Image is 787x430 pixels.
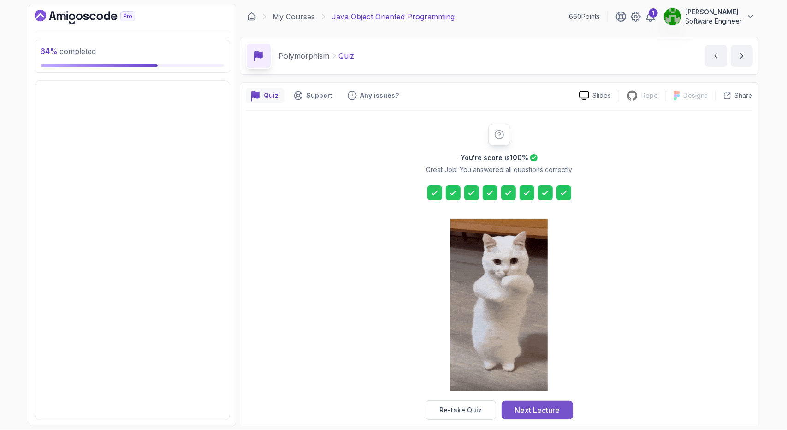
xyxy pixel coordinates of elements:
[450,219,548,391] img: cool-cat
[41,47,58,56] span: 64 %
[686,17,742,26] p: Software Engineer
[439,406,482,415] div: Re-take Quiz
[664,8,681,25] img: user profile image
[288,88,338,103] button: Support button
[273,11,315,22] a: My Courses
[246,88,284,103] button: quiz button
[515,405,560,416] div: Next Lecture
[247,12,256,21] a: Dashboard
[649,8,658,18] div: 1
[686,7,742,17] p: [PERSON_NAME]
[332,11,455,22] p: Java Object Oriented Programming
[731,45,753,67] button: next content
[593,91,611,100] p: Slides
[502,401,573,419] button: Next Lecture
[705,45,727,67] button: previous content
[35,10,156,24] a: Dashboard
[339,50,355,61] p: Quiz
[264,91,279,100] p: Quiz
[307,91,333,100] p: Support
[645,11,656,22] a: 1
[735,91,753,100] p: Share
[342,88,405,103] button: Feedback button
[361,91,399,100] p: Any issues?
[426,165,572,174] p: Great Job! You answered all questions correctly
[642,91,658,100] p: Repo
[572,91,619,101] a: Slides
[279,50,330,61] p: Polymorphism
[461,153,528,162] h2: You're score is 100 %
[716,91,753,100] button: Share
[663,7,755,26] button: user profile image[PERSON_NAME]Software Engineer
[426,400,496,420] button: Re-take Quiz
[41,47,96,56] span: completed
[569,12,600,21] p: 660 Points
[684,91,708,100] p: Designs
